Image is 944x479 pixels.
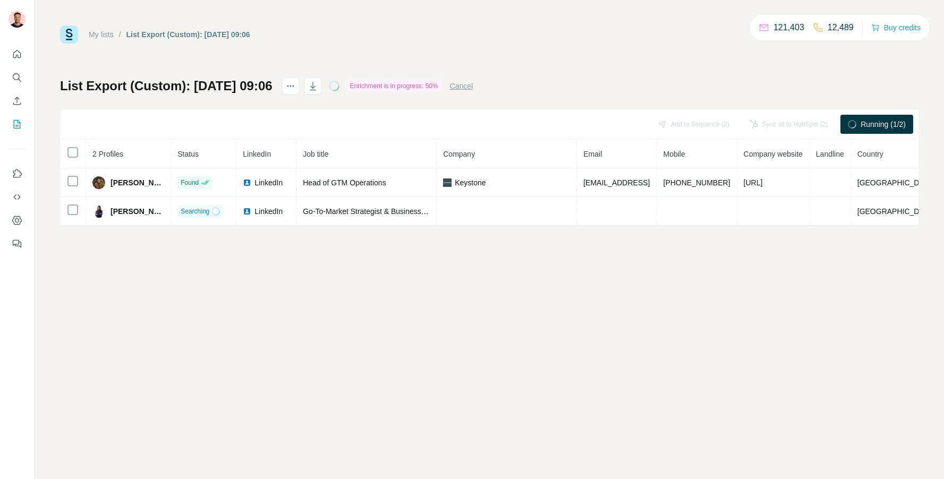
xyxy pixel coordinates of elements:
[443,178,452,187] img: company-logo
[450,81,473,91] button: Cancel
[303,207,458,216] span: Go-To-Market Strategist & Business Consultant
[303,150,328,158] span: Job title
[443,150,475,158] span: Company
[8,91,25,110] button: Enrich CSV
[583,178,650,187] span: [EMAIL_ADDRESS]
[8,187,25,207] button: Use Surfe API
[110,206,164,217] span: [PERSON_NAME] .
[92,150,123,158] span: 2 Profiles
[8,11,25,28] img: Avatar
[871,20,921,35] button: Buy credits
[664,150,685,158] span: Mobile
[110,177,164,188] span: [PERSON_NAME]
[8,115,25,134] button: My lists
[243,178,251,187] img: LinkedIn logo
[8,45,25,64] button: Quick start
[828,21,854,34] p: 12,489
[254,206,283,217] span: LinkedIn
[243,150,271,158] span: LinkedIn
[177,150,199,158] span: Status
[744,178,763,187] span: [URL]
[181,178,199,187] span: Found
[664,178,730,187] span: [PHONE_NUMBER]
[455,177,486,188] span: Keystone
[8,234,25,253] button: Feedback
[8,68,25,87] button: Search
[303,178,386,187] span: Head of GTM Operations
[347,80,441,92] div: Enrichment is in progress: 50%
[181,207,209,216] span: Searching
[773,21,804,34] p: 121,403
[60,78,273,95] h1: List Export (Custom): [DATE] 09:06
[254,177,283,188] span: LinkedIn
[861,119,906,130] span: Running (1/2)
[857,178,935,187] span: [GEOGRAPHIC_DATA]
[857,207,935,216] span: [GEOGRAPHIC_DATA]
[816,150,844,158] span: Landline
[243,207,251,216] img: LinkedIn logo
[92,176,105,189] img: Avatar
[89,30,114,39] a: My lists
[92,205,105,218] img: Avatar
[583,150,602,158] span: Email
[857,150,883,158] span: Country
[126,29,250,40] div: List Export (Custom): [DATE] 09:06
[282,78,299,95] button: actions
[119,29,121,40] li: /
[60,25,78,44] img: Surfe Logo
[744,150,803,158] span: Company website
[8,211,25,230] button: Dashboard
[8,164,25,183] button: Use Surfe on LinkedIn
